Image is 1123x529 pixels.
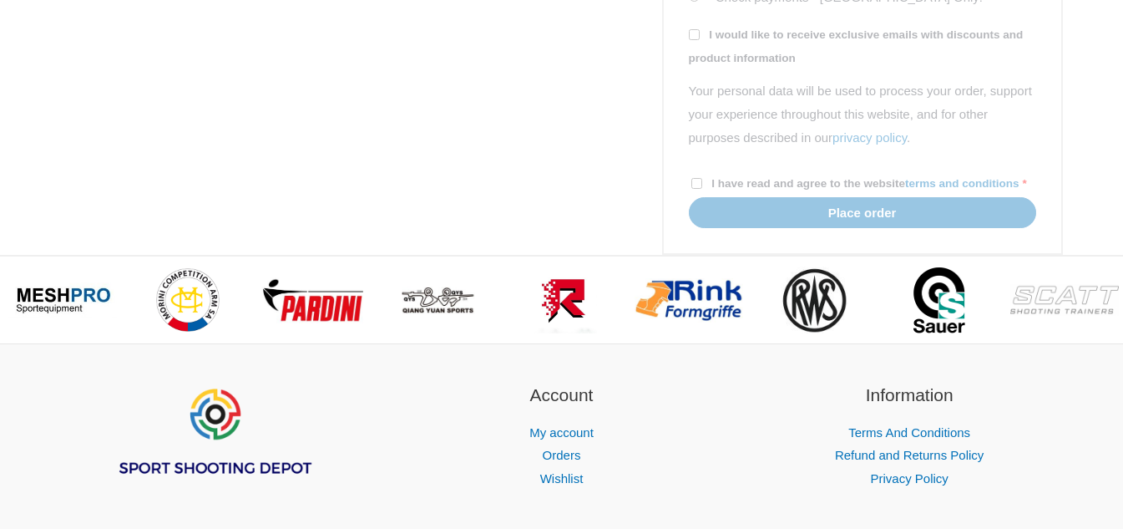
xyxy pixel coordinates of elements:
[543,448,581,462] a: Orders
[408,421,715,491] nav: Account
[61,382,367,517] aside: Footer Widget 1
[540,471,584,486] a: Wishlist
[529,425,594,440] a: My account
[848,425,970,440] a: Terms And Conditions
[756,382,1063,491] aside: Footer Widget 3
[756,421,1063,491] nav: Information
[408,382,715,409] h2: Account
[756,382,1063,409] h2: Information
[835,448,984,462] a: Refund and Returns Policy
[408,382,715,491] aside: Footer Widget 2
[870,471,948,486] a: Privacy Policy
